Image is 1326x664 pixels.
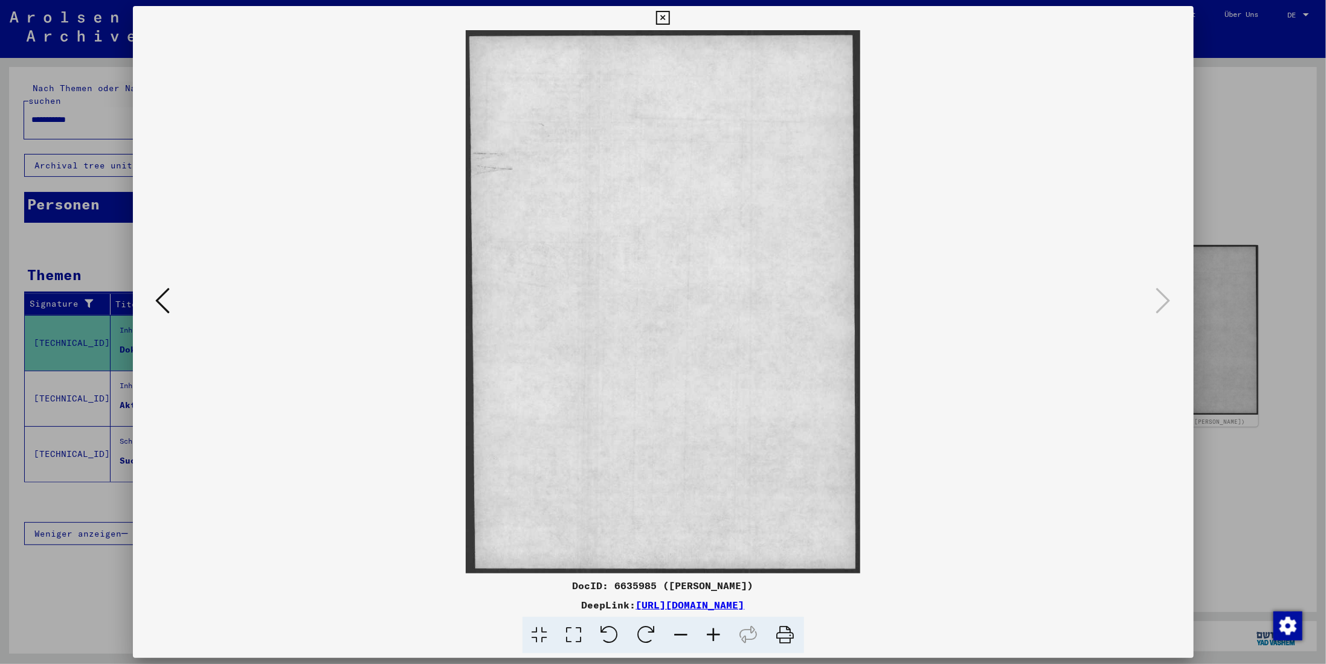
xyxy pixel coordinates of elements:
[1273,611,1302,640] div: Zustimmung ändern
[133,578,1194,593] div: DocID: 6635985 ([PERSON_NAME])
[636,599,745,611] a: [URL][DOMAIN_NAME]
[174,30,1153,573] img: 002.jpg
[133,598,1194,612] div: DeepLink:
[1273,611,1302,640] img: Zustimmung ändern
